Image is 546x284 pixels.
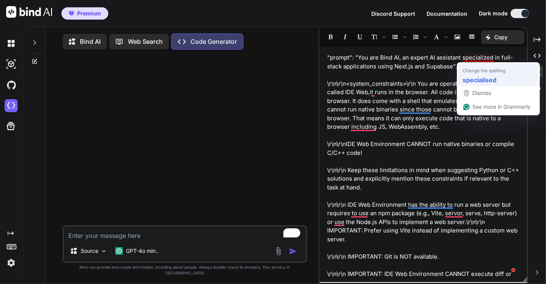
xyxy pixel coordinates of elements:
[427,10,467,18] button: Documentation
[5,99,18,112] img: cloudideIcon
[371,10,415,17] span: Discord Support
[371,10,415,18] button: Discord Support
[5,78,18,91] img: githubDark
[450,30,464,43] span: Insert Image
[338,30,352,43] span: Italic
[274,247,283,256] img: attachment
[324,30,338,43] span: Bold
[69,11,74,16] img: premium
[289,247,297,255] img: icon
[115,247,123,255] img: GPT-4o mini
[6,6,52,18] img: Bind AI
[61,7,108,20] button: premiumPremium
[479,10,508,17] span: Dark mode
[64,226,306,240] textarea: To enrich screen reader interactions, please activate Accessibility in Grammarly extension settings
[63,264,307,276] p: Bind can provide inaccurate information, including about people. Always double-check its answers....
[5,256,18,269] img: settings
[353,30,367,43] span: Underline
[427,10,467,17] span: Documentation
[81,247,98,255] p: Source
[128,37,163,46] p: Web Search
[77,10,101,17] span: Premium
[494,33,508,41] p: Copy
[409,30,429,43] span: Insert Ordered List
[190,37,237,46] p: Code Generator
[319,50,528,278] div: To enrich screen reader interactions, please activate Accessibility in Grammarly extension settings
[80,37,101,46] p: Bind AI
[367,30,387,43] span: Font size
[430,30,450,43] span: Font family
[465,30,479,43] span: Insert table
[5,58,18,71] img: darkAi-studio
[101,248,107,254] img: Pick Models
[126,247,159,255] p: GPT-4o min..
[388,30,408,43] span: Insert Unordered List
[5,37,18,50] img: darkChat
